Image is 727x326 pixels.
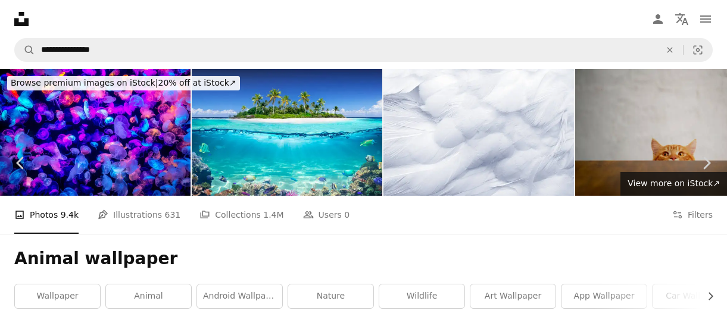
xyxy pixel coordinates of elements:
[684,39,712,61] button: Visual search
[288,284,373,308] a: nature
[11,78,158,87] span: Browse premium images on iStock |
[383,69,574,196] img: Goose Feathers Background
[694,7,717,31] button: Menu
[15,284,100,308] a: wallpaper
[98,196,180,234] a: Illustrations 631
[165,208,181,221] span: 631
[685,106,727,220] a: Next
[15,39,35,61] button: Search Unsplash
[303,196,350,234] a: Users 0
[700,284,713,308] button: scroll list to the right
[620,172,727,196] a: View more on iStock↗
[379,284,464,308] a: wildlife
[199,196,283,234] a: Collections 1.4M
[470,284,556,308] a: art wallpaper
[11,78,236,87] span: 20% off at iStock ↗
[628,178,720,188] span: View more on iStock ↗
[670,7,694,31] button: Language
[657,39,683,61] button: Clear
[263,208,283,221] span: 1.4M
[672,196,713,234] button: Filters
[646,7,670,31] a: Log in / Sign up
[14,12,29,26] a: Home — Unsplash
[192,69,382,196] img: Tropical Island And Coral Reef - Split View With Waterline
[106,284,191,308] a: animal
[344,208,350,221] span: 0
[561,284,647,308] a: app wallpaper
[14,38,713,62] form: Find visuals sitewide
[14,248,713,269] h1: Animal wallpaper
[197,284,282,308] a: android wallpaper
